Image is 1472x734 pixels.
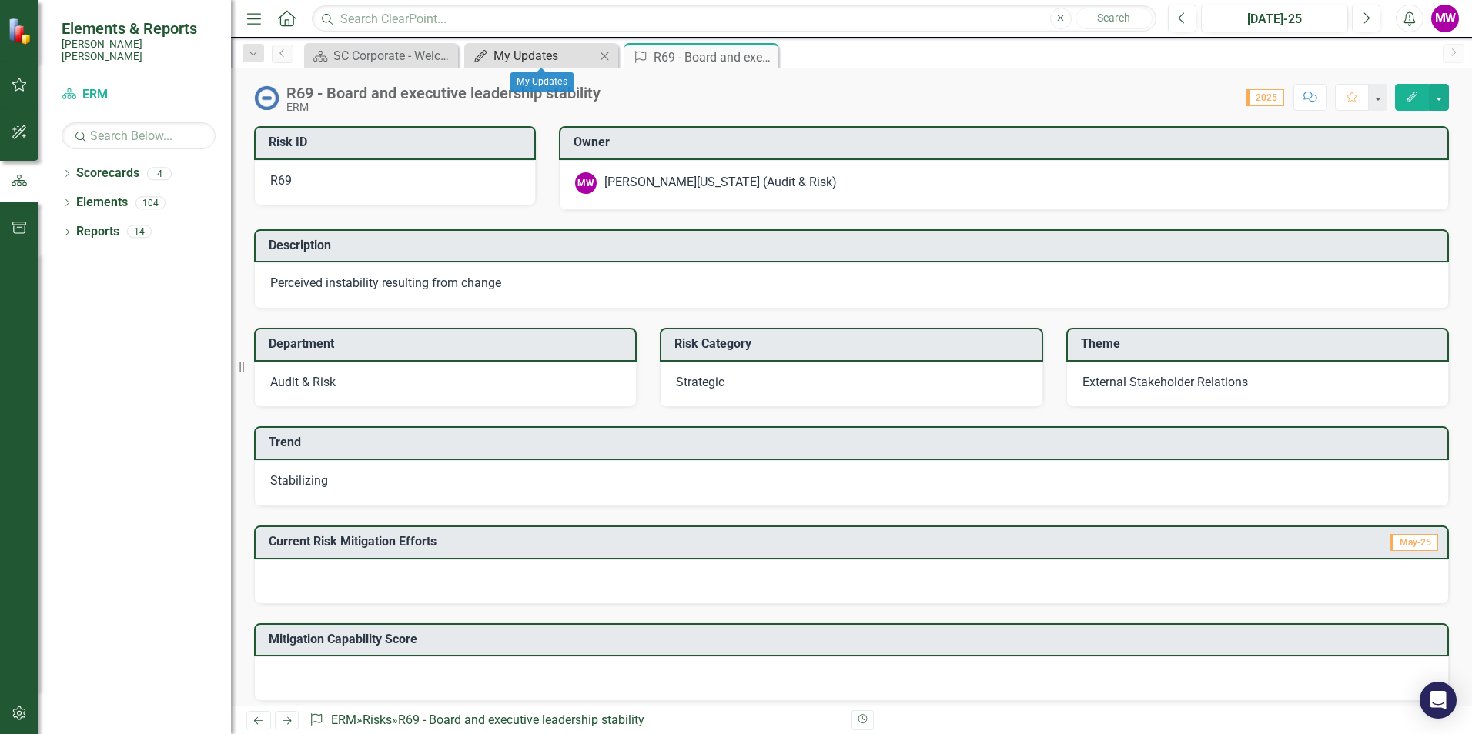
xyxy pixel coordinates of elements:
span: R69 [270,173,292,188]
div: ERM [286,102,601,113]
h3: Risk Category [674,337,1033,351]
span: May-25 [1390,534,1438,551]
a: Reports [76,223,119,241]
div: R69 - Board and executive leadership stability [654,48,774,67]
a: Elements [76,194,128,212]
div: R69 - Board and executive leadership stability [398,712,644,727]
a: ERM [62,86,216,104]
span: Audit & Risk [270,375,336,389]
a: ERM [331,712,356,727]
span: 2025 [1246,89,1284,106]
button: Search [1076,8,1153,29]
h3: Mitigation Capability Score [269,632,1440,646]
div: My Updates [493,46,595,65]
div: 4 [147,167,172,180]
div: My Updates [510,72,574,92]
input: Search Below... [62,122,216,149]
div: Open Intercom Messenger [1420,682,1457,719]
img: No Information [254,85,279,110]
div: SC Corporate - Welcome to ClearPoint [333,46,454,65]
span: Strategic [676,375,724,389]
button: MW [1431,5,1459,32]
h3: Current Risk Mitigation Efforts [269,535,1174,549]
span: Stabilizing [270,473,328,488]
div: MW [575,172,597,194]
div: [DATE]-25 [1206,10,1343,28]
input: Search ClearPoint... [312,5,1156,32]
h3: Trend [269,435,1440,449]
h3: Owner [574,135,1440,149]
h3: Risk ID [269,135,527,149]
span: External Stakeholder Relations [1082,375,1248,389]
div: [PERSON_NAME][US_STATE] (Audit & Risk) [604,174,837,192]
span: Perceived instability resulting from change [270,275,501,290]
div: » » [309,712,840,729]
span: Search [1097,12,1130,24]
a: My Updates [468,46,595,65]
a: Risks [363,712,392,727]
h3: Department [269,337,627,351]
h3: Description [269,239,1440,252]
h3: Theme [1081,337,1440,351]
div: 104 [135,196,166,209]
div: 14 [127,225,152,239]
img: ClearPoint Strategy [8,18,35,45]
button: [DATE]-25 [1201,5,1348,32]
small: [PERSON_NAME] [PERSON_NAME] [62,38,216,63]
a: Scorecards [76,165,139,182]
span: Elements & Reports [62,19,216,38]
a: SC Corporate - Welcome to ClearPoint [308,46,454,65]
div: R69 - Board and executive leadership stability [286,85,601,102]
